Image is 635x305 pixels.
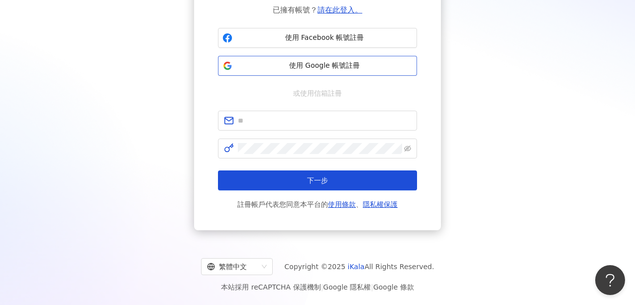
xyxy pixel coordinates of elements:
[237,198,398,210] span: 註冊帳戶代表您同意本平台的 、
[218,56,417,76] button: 使用 Google 帳號註冊
[371,283,373,291] span: |
[348,263,365,271] a: iKala
[273,4,362,16] span: 已擁有帳號？
[236,61,413,71] span: 使用 Google 帳號註冊
[236,33,413,43] span: 使用 Facebook 帳號註冊
[323,283,371,291] a: Google 隱私權
[595,265,625,295] iframe: Help Scout Beacon - Open
[218,170,417,190] button: 下一步
[221,281,414,293] span: 本站採用 reCAPTCHA 保護機制
[363,200,398,208] a: 隱私權保護
[317,5,362,14] a: 請在此登入。
[404,145,411,152] span: eye-invisible
[307,176,328,184] span: 下一步
[285,261,434,273] span: Copyright © 2025 All Rights Reserved.
[373,283,414,291] a: Google 條款
[328,200,356,208] a: 使用條款
[321,283,323,291] span: |
[218,28,417,48] button: 使用 Facebook 帳號註冊
[286,88,349,99] span: 或使用信箱註冊
[207,259,258,275] div: 繁體中文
